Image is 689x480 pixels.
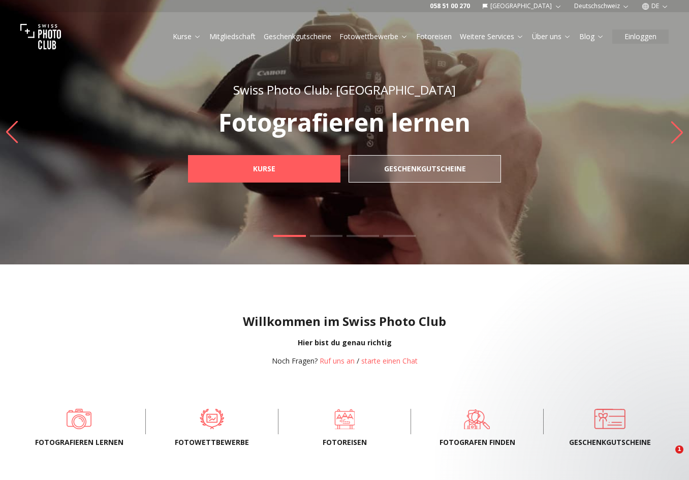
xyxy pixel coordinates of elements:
[349,155,501,183] a: Geschenkgutscheine
[416,32,452,42] a: Fotoreisen
[8,338,681,348] div: Hier bist du genau richtig
[654,445,679,470] iframe: Intercom live chat
[29,437,129,447] span: Fotografieren lernen
[430,2,470,10] a: 058 51 00 270
[162,437,262,447] span: Fotowettbewerbe
[209,32,256,42] a: Mitgliedschaft
[575,29,608,44] button: Blog
[272,356,318,366] span: Noch Fragen?
[412,29,456,44] button: Fotoreisen
[335,29,412,44] button: Fotowettbewerbe
[295,437,394,447] span: Fotoreisen
[29,409,129,429] a: Fotografieren lernen
[173,32,201,42] a: Kurse
[612,29,669,44] button: Einloggen
[427,409,527,429] a: Fotografen finden
[532,32,571,42] a: Über uns
[20,16,61,57] img: Swiss photo club
[384,164,466,174] b: Geschenkgutscheine
[166,110,523,135] p: Fotografieren lernen
[8,313,681,329] h1: Willkommen im Swiss Photo Club
[460,32,524,42] a: Weitere Services
[320,356,355,366] a: Ruf uns an
[264,32,331,42] a: Geschenkgutscheine
[427,437,527,447] span: Fotografen finden
[233,81,456,98] span: Swiss Photo Club: [GEOGRAPHIC_DATA]
[456,29,528,44] button: Weitere Services
[579,32,604,42] a: Blog
[169,29,205,44] button: Kurse
[205,29,260,44] button: Mitgliedschaft
[339,32,408,42] a: Fotowettbewerbe
[675,445,683,454] span: 1
[272,356,418,366] div: /
[260,29,335,44] button: Geschenkgutscheine
[253,164,275,174] b: Kurse
[188,155,340,183] a: Kurse
[361,356,418,366] button: starte einen Chat
[295,409,394,429] a: Fotoreisen
[162,409,262,429] a: Fotowettbewerbe
[528,29,575,44] button: Über uns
